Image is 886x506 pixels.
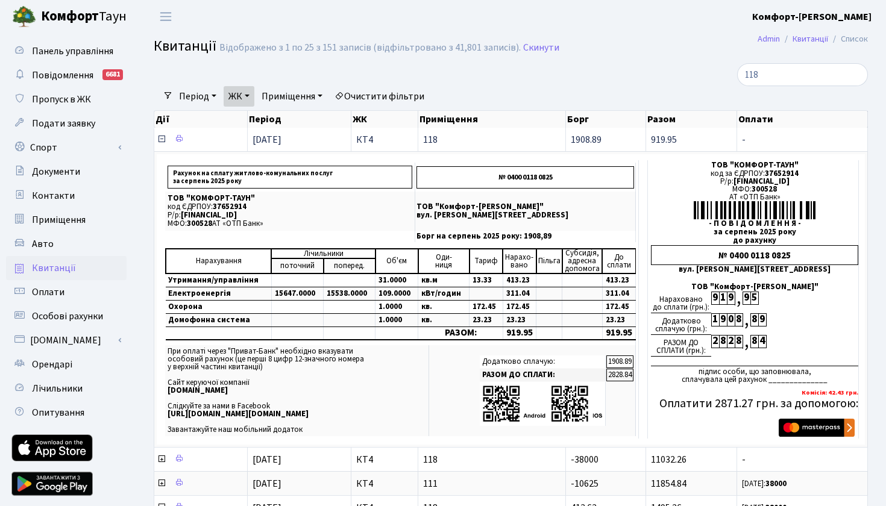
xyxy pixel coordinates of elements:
[727,335,735,348] div: 2
[6,280,127,304] a: Оплати
[651,266,858,273] div: вул. [PERSON_NAME][STREET_ADDRESS]
[6,232,127,256] a: Авто
[6,328,127,352] a: [DOMAIN_NAME]
[571,453,599,466] span: -38000
[480,369,606,381] td: РАЗОМ ДО СПЛАТИ:
[742,478,787,489] small: [DATE]:
[651,133,677,146] span: 919.95
[375,249,418,273] td: Об'єм
[418,249,470,273] td: Оди- ниця
[740,27,886,52] nav: breadcrumb
[32,310,103,323] span: Особові рахунки
[416,211,634,219] p: вул. [PERSON_NAME][STREET_ADDRESS]
[32,189,75,202] span: Контакти
[651,313,711,335] div: Додатково сплачую (грн.):
[6,160,127,184] a: Документи
[503,314,536,327] td: 23.23
[6,39,127,63] a: Панель управління
[168,203,412,211] p: код ЄДРПОУ:
[758,33,780,45] a: Admin
[602,249,635,273] td: До cплати
[32,45,113,58] span: Панель управління
[651,220,858,228] div: - П О В І Д О М Л Е Н Н Я -
[602,273,635,287] td: 413.23
[418,287,470,301] td: кВт/годин
[271,287,323,301] td: 15647.0000
[213,201,247,212] span: 37652914
[224,86,254,107] a: ЖК
[750,313,758,326] div: 8
[503,249,536,273] td: Нарахо- вано
[651,193,858,201] div: АТ «ОТП Банк»
[6,256,127,280] a: Квитанції
[6,208,127,232] a: Приміщення
[503,287,536,301] td: 311.04
[416,233,634,240] p: Борг на серпень 2025 року: 1908,89
[6,63,127,87] a: Повідомлення6681
[562,249,602,273] td: Субсидія, адресна допомога
[375,273,418,287] td: 31.0000
[651,186,858,193] div: МФО:
[602,314,635,327] td: 23.23
[719,313,727,326] div: 9
[423,135,561,145] span: 118
[793,33,828,45] a: Квитанції
[168,220,412,228] p: МФО: АТ «ОТП Банк»
[356,479,412,489] span: КТ4
[166,301,271,314] td: Охорона
[168,166,412,189] p: Рахунок на сплату житлово-комунальних послуг за серпень 2025 року
[651,170,858,178] div: код за ЄДРПОУ:
[503,327,536,340] td: 919.95
[6,304,127,328] a: Особові рахунки
[32,93,91,106] span: Пропуск в ЖК
[651,335,711,357] div: РАЗОМ ДО СПЛАТИ (грн.):
[253,133,281,146] span: [DATE]
[719,335,727,348] div: 8
[423,455,561,464] span: 118
[6,352,127,376] a: Орендарі
[735,313,743,326] div: 8
[271,249,375,258] td: Лічильники
[651,396,858,411] h5: Оплатити 2871.27 грн. за допомогою:
[6,184,127,208] a: Контакти
[828,33,868,46] li: Список
[602,301,635,314] td: 172.45
[248,111,351,128] th: Період
[187,218,212,229] span: 300528
[470,301,503,314] td: 172.45
[416,203,634,211] p: ТОВ "Комфорт-[PERSON_NAME]"
[779,419,855,437] img: Masterpass
[602,327,635,340] td: 919.95
[742,455,862,464] span: -
[651,477,686,490] span: 11854.84
[166,273,271,287] td: Утримання/управління
[480,355,606,368] td: Додатково сплачую:
[6,111,127,136] a: Подати заявку
[651,283,858,291] div: ТОВ "Комфорт-[PERSON_NAME]"
[423,479,561,489] span: 111
[737,111,868,128] th: Оплати
[651,178,858,186] div: Р/р:
[566,111,646,128] th: Борг
[154,111,248,128] th: Дії
[174,86,221,107] a: Період
[375,301,418,314] td: 1.0000
[742,135,862,145] span: -
[646,111,737,128] th: Разом
[743,313,750,327] div: ,
[32,382,83,395] span: Лічильники
[418,327,503,340] td: РАЗОМ:
[418,314,470,327] td: кв.
[219,42,521,54] div: Відображено з 1 по 25 з 151 записів (відфільтровано з 41,801 записів).
[651,292,711,313] div: Нараховано до сплати (грн.):
[765,168,799,179] span: 37652914
[41,7,99,26] b: Комфорт
[6,136,127,160] a: Спорт
[651,245,858,265] div: № 0400 0118 0825
[737,63,868,86] input: Пошук...
[711,335,719,348] div: 2
[168,211,412,219] p: Р/р:
[6,401,127,425] a: Опитування
[571,133,602,146] span: 1908.89
[602,287,635,301] td: 311.04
